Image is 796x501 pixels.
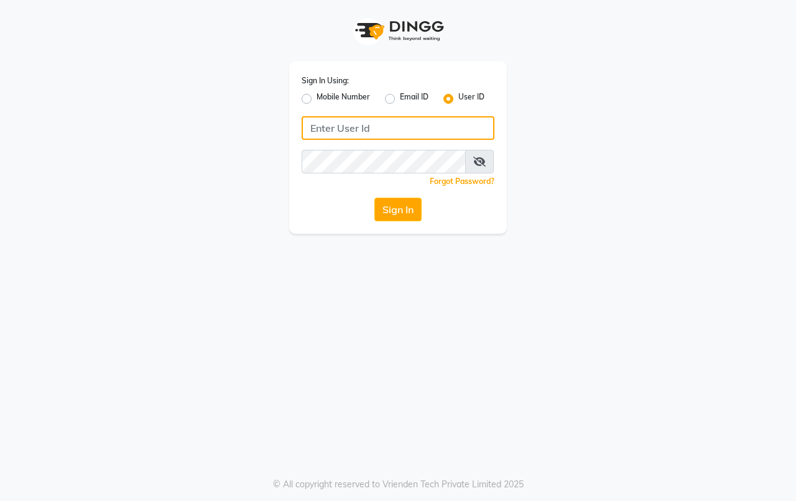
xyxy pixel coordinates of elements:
[430,177,494,186] a: Forgot Password?
[458,91,484,106] label: User ID
[348,12,448,49] img: logo1.svg
[302,150,466,173] input: Username
[302,75,349,86] label: Sign In Using:
[374,198,422,221] button: Sign In
[317,91,370,106] label: Mobile Number
[400,91,428,106] label: Email ID
[302,116,494,140] input: Username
